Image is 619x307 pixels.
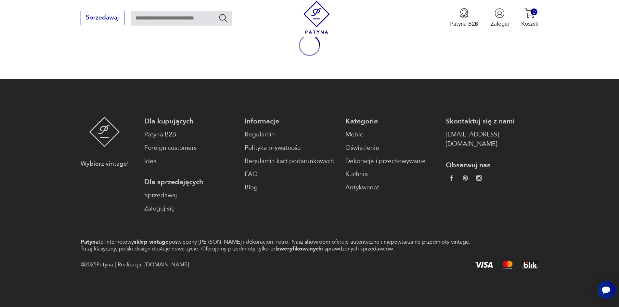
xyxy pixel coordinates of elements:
[245,170,337,179] a: FAQ
[245,117,337,126] p: Informacje
[495,8,505,18] img: Ikonka użytkownika
[144,191,237,200] a: Sprzedawaj
[115,260,116,270] div: |
[245,157,337,166] a: Regulamin kart podarunkowych
[521,20,538,28] p: Koszyk
[446,130,538,149] a: [EMAIL_ADDRESS][DOMAIN_NAME]
[144,117,237,126] p: Dla kupujących
[144,157,237,166] a: Idea
[89,117,120,147] img: Patyna - sklep z meblami i dekoracjami vintage
[345,183,438,192] a: Antykwariat
[491,20,509,28] p: Zaloguj
[475,262,493,268] img: Visa
[245,143,337,153] a: Polityka prywatności
[118,260,189,270] span: Realizacja:
[446,160,538,170] p: Obserwuj nas
[144,177,237,187] p: Dla sprzedających
[521,8,538,28] button: 0Koszyk
[81,11,124,25] button: Sprzedawaj
[81,238,480,252] p: to internetowy poświęcony [PERSON_NAME] i dekoracjom retro. Nasz showroom oferuje autentyczne i n...
[245,130,337,139] a: Regulamin
[502,261,513,269] img: Mastercard
[463,175,468,181] img: 37d27d81a828e637adc9f9cb2e3d3a8a.webp
[522,261,538,269] img: BLIK
[145,261,189,268] a: [DOMAIN_NAME]
[144,143,237,153] a: Foreign customers
[144,130,237,139] a: Patyna B2B
[144,204,237,213] a: Zaloguj się
[277,245,322,252] strong: zweryfikowanych
[525,8,535,18] img: Ikona koszyka
[345,143,438,153] a: Oświetlenie
[450,8,478,28] a: Ikona medaluPatyna B2B
[459,8,469,18] img: Ikona medalu
[450,8,478,28] button: Patyna B2B
[449,175,454,181] img: da9060093f698e4c3cedc1453eec5031.webp
[531,8,537,15] div: 0
[345,170,438,179] a: Kuchnia
[81,16,124,21] a: Sprzedawaj
[446,117,538,126] p: Skontaktuj się z nami
[245,183,337,192] a: Blog
[218,13,228,22] button: Szukaj
[345,130,438,139] a: Meble
[300,1,333,34] img: Patyna - sklep z meblami i dekoracjami vintage
[345,117,438,126] p: Kategorie
[81,159,129,169] p: Wybierz vintage!
[345,157,438,166] a: Dekoracje i przechowywanie
[81,260,113,270] span: @ 2025 Patyna
[134,238,169,246] strong: sklep vintage
[450,20,478,28] p: Patyna B2B
[476,175,482,181] img: c2fd9cf7f39615d9d6839a72ae8e59e5.webp
[81,238,98,246] strong: Patyna
[491,8,509,28] button: Zaloguj
[597,281,615,299] iframe: Smartsupp widget button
